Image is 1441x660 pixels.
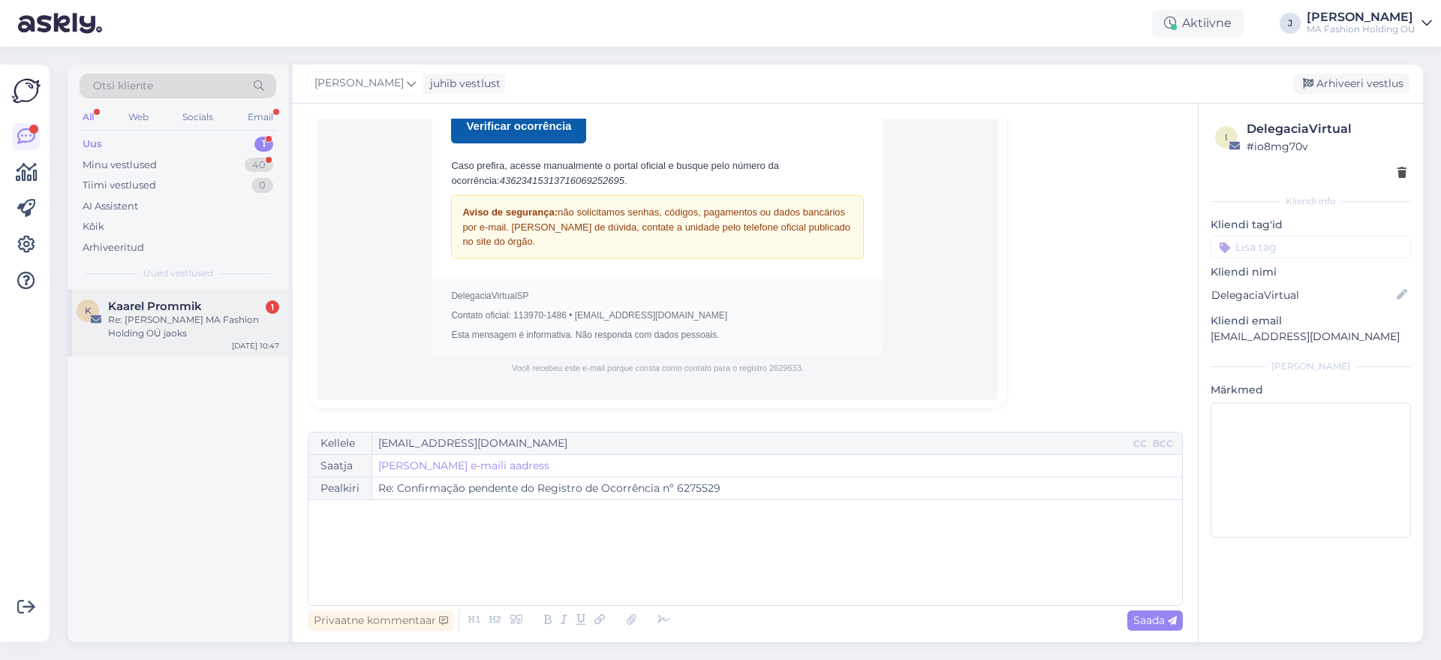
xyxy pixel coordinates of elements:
span: Uued vestlused [143,267,213,280]
div: Pealkiri [308,478,372,499]
div: Minu vestlused [83,158,157,173]
p: Contato oficial: 113970-1486 • [EMAIL_ADDRESS][DOMAIN_NAME] [451,309,864,322]
div: 40 [245,158,273,173]
div: [DATE] 10:47 [232,340,279,351]
span: i [1225,131,1228,143]
div: Privaatne kommentaar [308,610,454,631]
div: AI Assistent [83,199,138,214]
p: Esta mensagem é informativa. Não responda com dados pessoais. [451,328,864,342]
input: Lisa tag [1211,236,1411,258]
p: Kliendi nimi [1211,264,1411,280]
div: J [1280,13,1301,34]
span: Kaarel Prommik [108,300,202,313]
div: 1 [254,137,273,152]
div: Socials [179,107,216,127]
div: Kliendi info [1211,194,1411,208]
strong: Aviso de segurança: [462,206,558,218]
em: 43623415313716069252695 [500,175,624,186]
div: MA Fashion Holding OÜ [1307,23,1415,35]
div: BCC [1150,437,1176,451]
div: CC [1130,437,1150,451]
span: [PERSON_NAME] [314,75,404,92]
div: Aktiivne [1152,10,1244,37]
p: Märkmed [1211,382,1411,398]
p: Kliendi email [1211,313,1411,329]
img: Askly Logo [12,77,41,105]
div: Arhiveeri vestlus [1294,74,1409,94]
div: 1 [266,300,279,314]
div: Uus [83,137,102,152]
div: Kõik [83,219,104,234]
div: juhib vestlust [424,76,501,92]
input: Lisa nimi [1211,287,1394,303]
div: Re: [PERSON_NAME] MA Fashion Holding OÜ jaoks [108,313,279,340]
span: Saada [1133,613,1177,627]
div: Arhiveeritud [83,240,144,255]
div: Você recebeu este e-mail porque consta como contato para o registro 2629633. [335,354,980,382]
p: DelegaciaVirtualSP [451,289,864,303]
div: não solicitamos senhas, códigos, pagamentos ou dados bancários por e-mail. [PERSON_NAME] de dúvid... [451,195,864,259]
div: Tiimi vestlused [83,178,156,193]
div: [PERSON_NAME] [1307,11,1415,23]
span: Otsi kliente [93,78,153,94]
input: Recepient... [372,432,1130,454]
div: Kellele [308,432,372,454]
div: DelegaciaVirtual [1247,120,1406,138]
div: 0 [251,178,273,193]
a: [PERSON_NAME] e-maili aadress [378,458,549,474]
div: # io8mg70v [1247,138,1406,155]
div: Email [245,107,276,127]
a: [PERSON_NAME]MA Fashion Holding OÜ [1307,11,1432,35]
div: All [80,107,97,127]
div: Saatja [308,455,372,477]
input: Write subject here... [372,478,1182,499]
span: K [85,305,92,316]
p: [EMAIL_ADDRESS][DOMAIN_NAME] [1211,329,1411,345]
p: Caso prefira, acesse manualmente o portal oficial e busque pelo número da ocorrência: . [451,158,864,188]
p: Kliendi tag'id [1211,217,1411,233]
div: [PERSON_NAME] [1211,360,1411,373]
a: Verificar ocorrência [451,109,586,144]
div: Web [125,107,152,127]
